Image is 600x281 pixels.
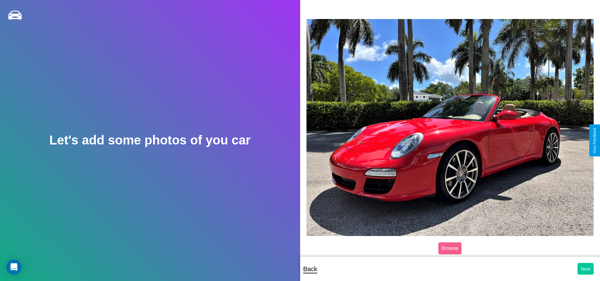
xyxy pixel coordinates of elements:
[6,259,22,275] div: Open Intercom Messenger
[438,242,461,254] label: Browse
[303,263,317,275] p: Back
[49,133,251,147] h2: Let's add some photos of you car
[592,128,597,153] div: Give Feedback
[578,263,594,275] button: Next
[306,19,594,236] img: posted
